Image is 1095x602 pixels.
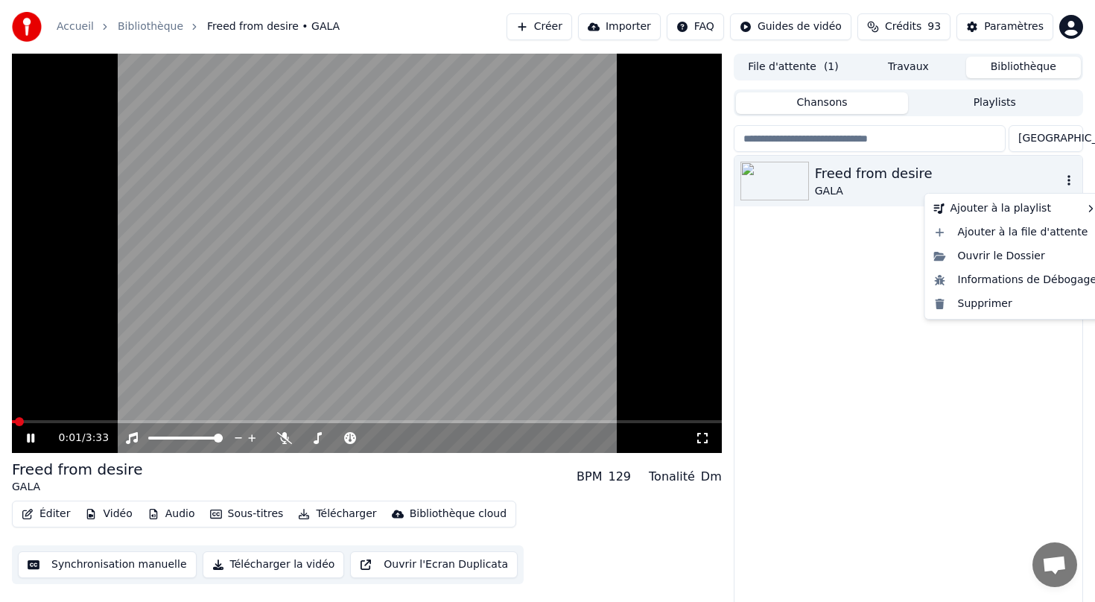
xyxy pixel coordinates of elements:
div: Freed from desire [12,459,142,480]
button: Guides de vidéo [730,13,851,40]
div: Paramètres [984,19,1044,34]
button: Audio [142,504,201,525]
div: Dm [701,468,722,486]
span: 0:01 [59,431,82,446]
a: Accueil [57,19,94,34]
button: Chansons [736,92,909,114]
img: youka [12,12,42,42]
div: BPM [577,468,602,486]
span: ( 1 ) [824,60,839,75]
button: Télécharger [292,504,382,525]
div: / [59,431,95,446]
button: Playlists [908,92,1081,114]
button: Créer [507,13,572,40]
button: Vidéo [79,504,138,525]
div: GALA [815,184,1061,199]
button: Sous-titres [204,504,290,525]
span: Crédits [885,19,921,34]
nav: breadcrumb [57,19,340,34]
button: File d'attente [736,57,851,78]
div: Bibliothèque cloud [410,507,507,522]
button: Éditer [16,504,76,525]
button: Synchronisation manuelle [18,551,197,578]
button: Crédits93 [857,13,950,40]
span: Freed from desire • GALA [207,19,340,34]
div: Tonalité [649,468,695,486]
button: Paramètres [956,13,1053,40]
button: Ouvrir l'Ecran Duplicata [350,551,518,578]
a: Ouvrir le chat [1032,542,1077,587]
button: Télécharger la vidéo [203,551,345,578]
button: Bibliothèque [966,57,1081,78]
div: Freed from desire [815,163,1061,184]
div: GALA [12,480,142,495]
button: Importer [578,13,661,40]
button: Travaux [851,57,965,78]
a: Bibliothèque [118,19,183,34]
button: FAQ [667,13,724,40]
span: 93 [927,19,941,34]
div: 129 [608,468,631,486]
span: 3:33 [86,431,109,446]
